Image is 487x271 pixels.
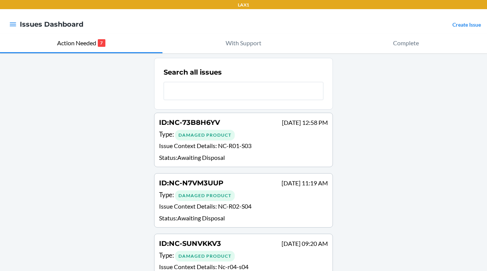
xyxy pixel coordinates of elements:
[175,251,235,261] div: Damaged Product
[393,38,419,48] p: Complete
[159,178,223,188] h4: ID :
[226,38,261,48] p: With Support
[159,250,328,261] div: Type :
[238,2,249,8] p: LAX1
[154,113,333,167] a: ID:NC-73B8H6YV[DATE] 12:58 PMType: Damaged ProductIssue Context Details: NC-R01-S03Status:Awaitin...
[159,129,328,140] div: Type :
[218,263,248,270] span: Nc-r04-s04
[164,67,222,77] h2: Search all issues
[159,214,328,223] p: Status : Awaiting Disposal
[162,33,325,53] button: With Support
[159,202,328,213] p: Issue Context Details :
[159,153,328,162] p: Status : Awaiting Disposal
[169,118,220,127] span: NC-73B8H6YV
[282,239,328,248] p: [DATE] 09:20 AM
[98,39,105,47] p: 7
[57,38,96,48] p: Action Needed
[218,142,251,149] span: NC-R01-S03
[282,179,328,188] p: [DATE] 11:19 AM
[159,190,328,201] div: Type :
[175,130,235,140] div: Damaged Product
[175,190,235,201] div: Damaged Product
[218,202,251,210] span: NC-R02-S04
[282,118,328,127] p: [DATE] 12:58 PM
[159,118,220,128] h4: ID :
[159,141,328,152] p: Issue Context Details :
[169,179,223,187] span: NC-N7VM3UUP
[169,239,221,248] span: NC-SUNVKKV3
[452,21,481,28] a: Create Issue
[159,239,221,249] h4: ID :
[325,33,487,53] button: Complete
[20,19,83,29] h4: Issues Dashboard
[154,173,333,228] a: ID:NC-N7VM3UUP[DATE] 11:19 AMType: Damaged ProductIssue Context Details: NC-R02-S04Status:Awaitin...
